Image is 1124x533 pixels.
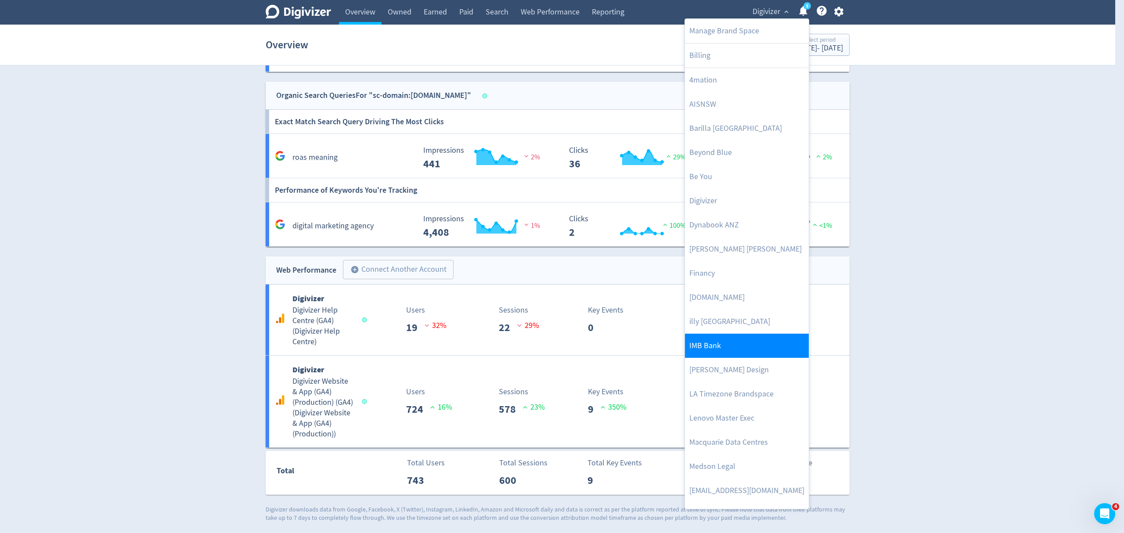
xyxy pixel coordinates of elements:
a: Be You [685,165,809,189]
iframe: Intercom live chat [1094,503,1115,524]
a: Manage Brand Space [685,19,809,43]
a: Dynabook ANZ [685,213,809,237]
a: Digivizer [685,189,809,213]
a: [PERSON_NAME] [PERSON_NAME] [685,237,809,261]
span: 4 [1112,503,1119,510]
a: Optus [PERSON_NAME] [685,503,809,527]
a: [DOMAIN_NAME] [685,285,809,310]
a: 4mation [685,68,809,92]
a: Barilla [GEOGRAPHIC_DATA] [685,116,809,140]
a: [EMAIL_ADDRESS][DOMAIN_NAME] [685,479,809,503]
a: illy [GEOGRAPHIC_DATA] [685,310,809,334]
a: Macquarie Data Centres [685,430,809,454]
a: LA Timezone Brandspace [685,382,809,406]
a: Lenovo Master Exec [685,406,809,430]
a: [PERSON_NAME] Design [685,358,809,382]
a: AISNSW [685,92,809,116]
a: IMB Bank [685,334,809,358]
a: Medson Legal [685,454,809,479]
a: Billing [685,43,809,68]
a: Financy [685,261,809,285]
a: Beyond Blue [685,140,809,165]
